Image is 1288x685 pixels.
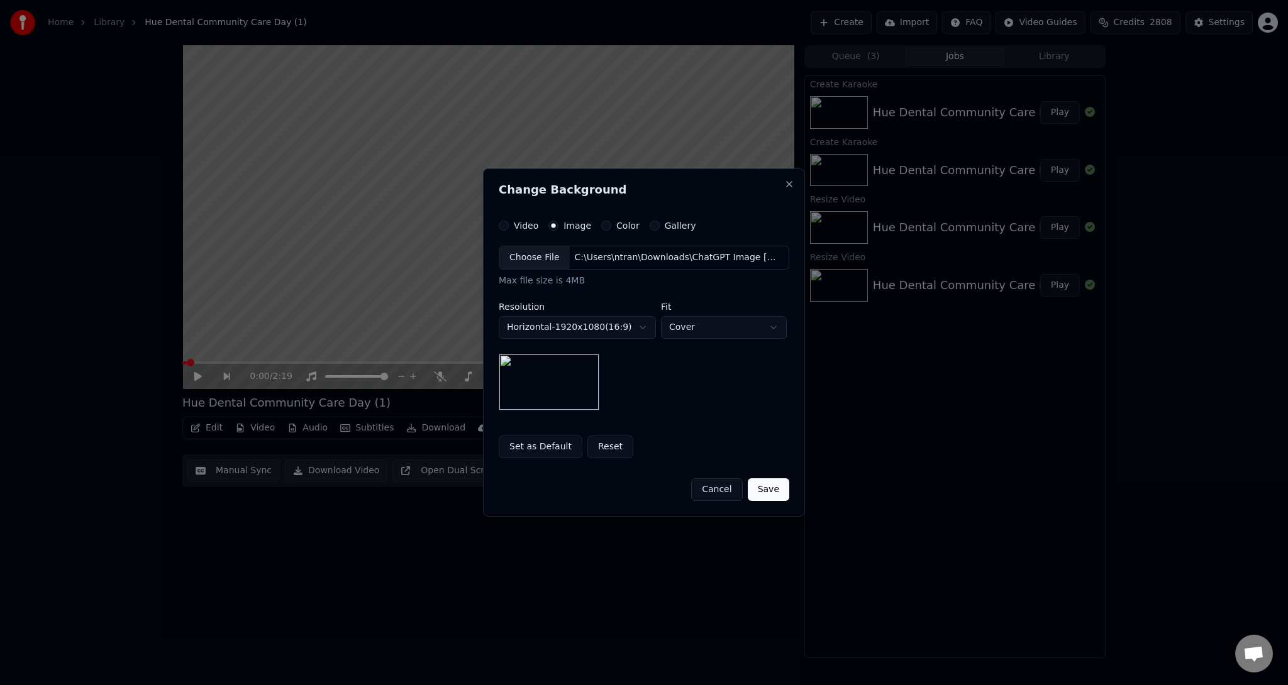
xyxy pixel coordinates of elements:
label: Color [616,221,640,230]
button: Save [748,478,789,501]
h2: Change Background [499,184,789,195]
label: Resolution [499,302,656,311]
div: Choose File [499,246,570,269]
label: Gallery [665,221,696,230]
button: Reset [587,436,633,458]
label: Fit [661,302,787,311]
div: C:\Users\ntran\Downloads\ChatGPT Image [DATE], 03_06_46 PM.png [570,251,784,264]
button: Set as Default [499,436,582,458]
button: Cancel [691,478,742,501]
div: Max file size is 4MB [499,275,789,287]
label: Video [514,221,538,230]
label: Image [563,221,591,230]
